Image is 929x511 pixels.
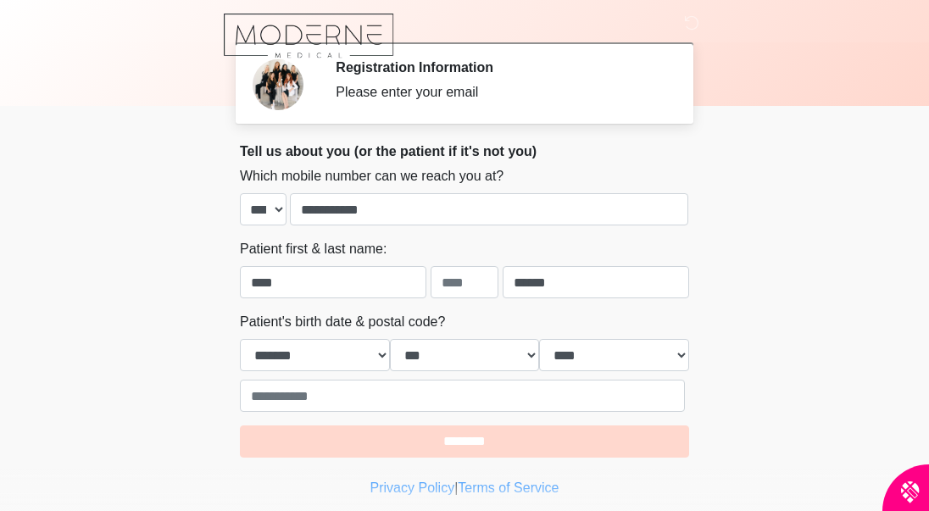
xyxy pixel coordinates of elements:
[370,480,455,495] a: Privacy Policy
[253,59,303,110] img: Agent Avatar
[240,143,689,159] h2: Tell us about you (or the patient if it's not you)
[240,312,445,332] label: Patient's birth date & postal code?
[240,166,503,186] label: Which mobile number can we reach you at?
[240,239,387,259] label: Patient first & last name:
[223,13,395,59] img: Moderne Medical Aesthetics Logo
[458,480,559,495] a: Terms of Service
[336,82,664,103] div: Please enter your email
[454,480,458,495] a: |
